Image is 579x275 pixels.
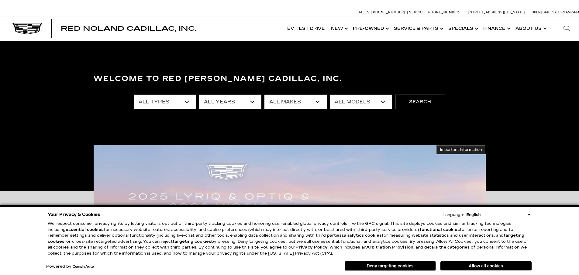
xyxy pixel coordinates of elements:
a: Pre-Owned [350,16,391,41]
select: Language Select [465,212,532,218]
span: Important Information [440,147,482,152]
span: Service: [409,10,426,14]
select: Filter by year [199,95,261,109]
strong: targeting cookies [48,233,524,244]
button: Allow all cookies [440,261,532,270]
span: Sales: [552,10,563,14]
a: Finance [480,16,512,41]
a: Service & Parts [391,16,445,41]
img: Cadillac Dark Logo with Cadillac White Text [12,23,43,34]
h3: Welcome to Red [PERSON_NAME] Cadillac, Inc. [94,73,486,85]
span: Red Noland Cadillac, Inc. [61,25,196,32]
div: Language: [443,213,464,217]
span: [PHONE_NUMBER] [371,10,405,14]
select: Filter by make [264,95,327,109]
span: Sales: [358,10,370,14]
span: Open [DATE] [532,10,552,14]
a: ComplyAuto [73,265,94,269]
a: Specials [445,16,480,41]
a: Sales: [PHONE_NUMBER] [358,11,407,14]
span: [PHONE_NUMBER] [427,10,461,14]
a: About Us [512,16,549,41]
button: Deny targeting cookies [345,261,436,271]
a: New [328,16,350,41]
a: [STREET_ADDRESS][US_STATE] [468,10,526,14]
select: Filter by type [134,95,196,109]
strong: targeting cookies [173,239,211,244]
button: Important Information [436,145,486,154]
span: Your Privacy & Cookies [48,210,100,219]
div: Powered by [46,265,94,269]
strong: essential cookies [66,227,104,232]
select: Filter by model [330,95,392,109]
strong: Arbitration Provision [366,245,413,250]
span: 9 AM-6 PM [563,10,579,14]
a: EV Test Drive [284,16,328,41]
a: Service: [PHONE_NUMBER] [407,11,462,14]
a: Red Noland Cadillac, Inc. [61,26,196,32]
button: Search [395,95,445,109]
p: We respect consumer privacy rights by letting visitors opt out of third-party tracking cookies an... [48,221,532,256]
a: Privacy Policy [295,245,328,250]
strong: analytics cookies [344,233,382,238]
strong: functional cookies [420,227,460,232]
